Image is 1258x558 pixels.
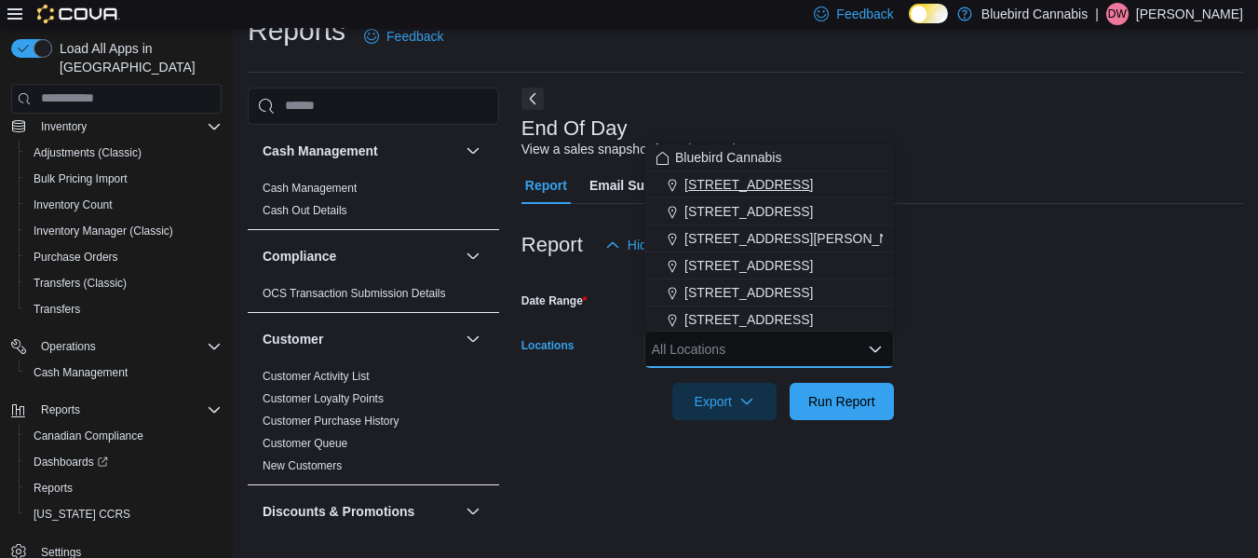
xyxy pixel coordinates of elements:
[34,507,130,522] span: [US_STATE] CCRS
[909,23,910,24] span: Dark Mode
[263,541,312,556] span: Discounts
[683,383,765,420] span: Export
[263,414,399,429] span: Customer Purchase History
[26,142,222,164] span: Adjustments (Classic)
[248,282,499,312] div: Compliance
[34,302,80,317] span: Transfers
[462,245,484,267] button: Compliance
[263,391,384,406] span: Customer Loyalty Points
[248,12,345,49] h1: Reports
[26,168,135,190] a: Bulk Pricing Import
[462,140,484,162] button: Cash Management
[26,503,222,525] span: Washington CCRS
[672,383,777,420] button: Export
[34,116,222,138] span: Inventory
[462,328,484,350] button: Customer
[263,142,458,160] button: Cash Management
[808,392,875,411] span: Run Report
[41,402,80,417] span: Reports
[26,503,138,525] a: [US_STATE] CCRS
[525,167,567,204] span: Report
[263,287,446,300] a: OCS Transaction Submission Details
[263,182,357,195] a: Cash Management
[263,369,370,384] span: Customer Activity List
[34,455,108,470] span: Dashboards
[790,383,894,420] button: Run Report
[26,477,222,499] span: Reports
[26,246,126,268] a: Purchase Orders
[248,365,499,484] div: Customer
[26,451,222,473] span: Dashboards
[628,236,725,254] span: Hide Parameters
[26,361,135,384] a: Cash Management
[26,142,149,164] a: Adjustments (Classic)
[34,224,173,238] span: Inventory Manager (Classic)
[37,5,120,23] img: Cova
[263,247,458,265] button: Compliance
[684,256,813,275] span: [STREET_ADDRESS]
[34,335,222,358] span: Operations
[1108,3,1127,25] span: Dw
[4,114,229,140] button: Inventory
[34,171,128,186] span: Bulk Pricing Import
[26,194,120,216] a: Inventory Count
[34,250,118,265] span: Purchase Orders
[19,244,229,270] button: Purchase Orders
[263,542,312,555] a: Discounts
[868,342,883,357] button: Close list of options
[521,234,583,256] h3: Report
[598,226,733,264] button: Hide Parameters
[263,370,370,383] a: Customer Activity List
[684,202,813,221] span: [STREET_ADDRESS]
[248,177,499,229] div: Cash Management
[263,286,446,301] span: OCS Transaction Submission Details
[263,502,414,521] h3: Discounts & Promotions
[684,229,921,248] span: [STREET_ADDRESS][PERSON_NAME]
[521,88,544,110] button: Next
[34,116,94,138] button: Inventory
[34,481,73,496] span: Reports
[263,392,384,405] a: Customer Loyalty Points
[644,144,894,469] div: Choose from the following options
[1106,3,1129,25] div: Dustin watts
[19,475,229,501] button: Reports
[644,198,894,225] button: [STREET_ADDRESS]
[263,458,342,473] span: New Customers
[263,415,399,428] a: Customer Purchase History
[26,425,222,447] span: Canadian Compliance
[684,310,813,329] span: [STREET_ADDRESS]
[521,117,628,140] h3: End Of Day
[684,283,813,302] span: [STREET_ADDRESS]
[19,192,229,218] button: Inventory Count
[263,436,347,451] span: Customer Queue
[41,339,96,354] span: Operations
[34,399,88,421] button: Reports
[26,220,181,242] a: Inventory Manager (Classic)
[675,148,781,167] span: Bluebird Cannabis
[19,501,229,527] button: [US_STATE] CCRS
[4,397,229,423] button: Reports
[34,197,113,212] span: Inventory Count
[644,225,894,252] button: [STREET_ADDRESS][PERSON_NAME]
[19,360,229,386] button: Cash Management
[19,296,229,322] button: Transfers
[263,142,378,160] h3: Cash Management
[26,220,222,242] span: Inventory Manager (Classic)
[462,500,484,523] button: Discounts & Promotions
[263,203,347,218] span: Cash Out Details
[263,459,342,472] a: New Customers
[1095,3,1099,25] p: |
[644,171,894,198] button: [STREET_ADDRESS]
[34,365,128,380] span: Cash Management
[521,293,588,308] label: Date Range
[26,298,88,320] a: Transfers
[26,425,151,447] a: Canadian Compliance
[19,423,229,449] button: Canadian Compliance
[644,252,894,279] button: [STREET_ADDRESS]
[26,272,134,294] a: Transfers (Classic)
[521,140,794,159] div: View a sales snapshot for a date or date range.
[19,166,229,192] button: Bulk Pricing Import
[981,3,1088,25] p: Bluebird Cannabis
[26,168,222,190] span: Bulk Pricing Import
[19,270,229,296] button: Transfers (Classic)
